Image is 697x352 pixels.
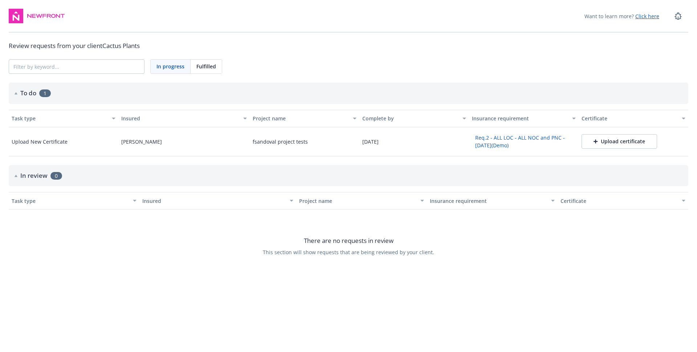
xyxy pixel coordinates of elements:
[12,138,68,145] div: Upload New Certificate
[156,63,184,70] span: In progress
[427,192,558,209] button: Insurance requirement
[50,172,62,180] span: 0
[253,115,348,122] div: Project name
[579,110,688,127] button: Certificate
[584,12,659,20] span: Want to learn more?
[561,197,677,205] div: Certificate
[20,88,36,98] h2: To do
[12,115,107,122] div: Task type
[121,115,239,122] div: Insured
[472,115,568,122] div: Insurance requirement
[635,13,659,20] a: Click here
[362,115,458,122] div: Complete by
[304,236,394,245] span: There are no requests in review
[671,9,685,23] a: Report a Bug
[139,192,296,209] button: Insured
[430,197,547,205] div: Insurance requirement
[582,134,657,149] button: Upload certificate
[20,171,48,180] h2: In review
[9,60,144,73] input: Filter by keyword...
[359,110,469,127] button: Complete by
[118,110,250,127] button: Insured
[9,110,118,127] button: Task type
[9,9,23,23] img: navigator-logo.svg
[39,89,51,97] span: 1
[362,138,379,145] div: [DATE]
[253,138,308,145] div: fsandoval project tests
[142,197,285,205] div: Insured
[9,41,688,51] div: Review requests from your client Cactus Plants
[196,63,216,70] span: Fulfilled
[594,138,645,145] div: Upload certificate
[469,110,579,127] button: Insurance requirement
[296,192,427,209] button: Project name
[558,192,688,209] button: Certificate
[9,192,139,209] button: Task type
[263,248,434,256] span: This section will show requests that are being reviewed by your client.
[121,138,162,145] div: [PERSON_NAME]
[299,197,416,205] div: Project name
[26,12,66,20] img: Newfront Logo
[582,115,677,122] div: Certificate
[250,110,359,127] button: Project name
[12,197,129,205] div: Task type
[472,132,576,151] button: Req.2 - ALL LOC - ALL NOC and PNC - [DATE](Demo)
